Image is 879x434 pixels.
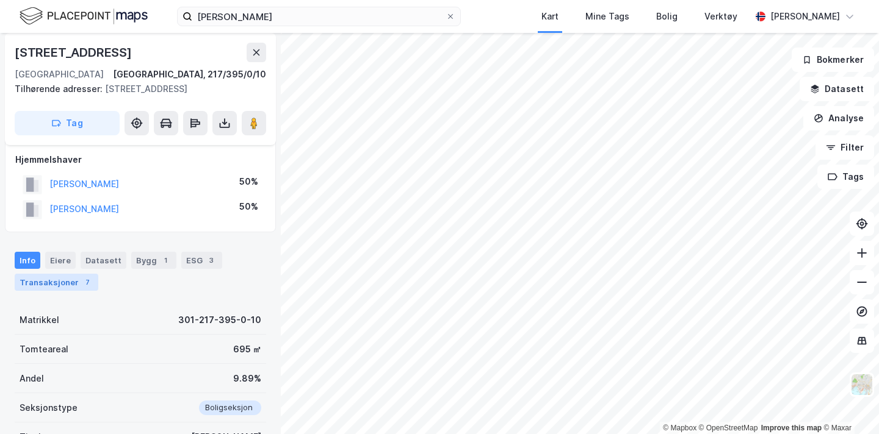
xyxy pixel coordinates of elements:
[15,111,120,135] button: Tag
[816,135,874,160] button: Filter
[803,106,874,130] button: Analyse
[15,43,134,62] div: [STREET_ADDRESS]
[20,313,59,327] div: Matrikkel
[20,400,78,415] div: Seksjonstype
[181,252,222,269] div: ESG
[20,5,148,27] img: logo.f888ab2527a4732fd821a326f86c7f29.svg
[20,371,44,386] div: Andel
[15,252,40,269] div: Info
[770,9,840,24] div: [PERSON_NAME]
[541,9,559,24] div: Kart
[656,9,678,24] div: Bolig
[81,252,126,269] div: Datasett
[45,252,76,269] div: Eiere
[15,274,98,291] div: Transaksjoner
[800,77,874,101] button: Datasett
[704,9,737,24] div: Verktøy
[818,375,879,434] div: Kontrollprogram for chat
[81,276,93,288] div: 7
[761,424,822,432] a: Improve this map
[233,371,261,386] div: 9.89%
[20,342,68,357] div: Tomteareal
[792,48,874,72] button: Bokmerker
[239,199,258,214] div: 50%
[585,9,629,24] div: Mine Tags
[205,254,217,266] div: 3
[850,373,874,396] img: Z
[15,152,266,167] div: Hjemmelshaver
[663,424,696,432] a: Mapbox
[15,67,104,82] div: [GEOGRAPHIC_DATA]
[131,252,176,269] div: Bygg
[159,254,172,266] div: 1
[239,174,258,189] div: 50%
[192,7,446,26] input: Søk på adresse, matrikkel, gårdeiere, leietakere eller personer
[15,84,105,94] span: Tilhørende adresser:
[113,67,266,82] div: [GEOGRAPHIC_DATA], 217/395/0/10
[15,82,256,96] div: [STREET_ADDRESS]
[699,424,758,432] a: OpenStreetMap
[818,375,879,434] iframe: Chat Widget
[233,342,261,357] div: 695 ㎡
[817,165,874,189] button: Tags
[178,313,261,327] div: 301-217-395-0-10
